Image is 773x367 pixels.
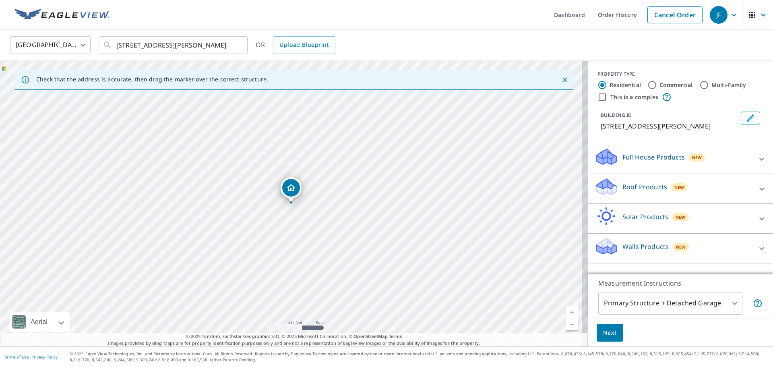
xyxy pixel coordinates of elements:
div: [GEOGRAPHIC_DATA] [10,34,91,56]
p: Walls Products [622,242,669,251]
span: Your report will include the primary structure and a detached garage if one exists. [753,299,763,308]
label: Residential [610,81,641,89]
button: Next [597,324,623,342]
div: PROPERTY TYPE [597,70,763,78]
span: © 2025 TomTom, Earthstar Geographics SIO, © 2025 Microsoft Corporation, © [186,333,402,340]
p: Check that the address is accurate, then drag the marker over the correct structure. [36,76,268,83]
span: New [676,244,686,250]
span: New [674,184,684,191]
div: Roof ProductsNew [594,177,767,200]
p: | [4,355,58,359]
p: BUILDING ID [601,112,632,118]
img: EV Logo [14,9,110,21]
a: Current Level 17, Zoom In [566,306,578,318]
span: Next [603,328,617,338]
label: Commercial [659,81,693,89]
p: © 2025 Eagle View Technologies, Inc. and Pictometry International Corp. All Rights Reserved. Repo... [70,351,769,363]
p: Solar Products [622,212,668,222]
input: Search by address or latitude-longitude [116,34,231,56]
p: Full House Products [622,152,685,162]
label: This is a complex [610,93,659,101]
span: New [676,214,686,220]
p: Measurement Instructions [598,278,763,288]
a: Terms [389,333,402,339]
a: Privacy Policy [31,354,58,360]
button: Edit building 1 [741,112,760,124]
a: Terms of Use [4,354,29,360]
div: Walls ProductsNew [594,237,767,260]
div: OR [256,36,335,54]
a: Cancel Order [647,6,703,23]
p: Roof Products [622,182,667,192]
p: [STREET_ADDRESS][PERSON_NAME] [601,121,738,131]
button: Close [560,75,570,85]
a: OpenStreetMap [353,333,387,339]
a: Current Level 17, Zoom Out [566,318,578,330]
div: Primary Structure + Detached Garage [598,292,742,315]
div: Full House ProductsNew [594,147,767,170]
label: Multi-Family [711,81,746,89]
span: New [692,154,702,161]
div: Solar ProductsNew [594,207,767,230]
a: Upload Blueprint [273,36,335,54]
div: Aerial [10,312,70,332]
div: Dropped pin, building 1, Residential property, 633 Randall Way Matawan, NJ 07747 [281,177,302,202]
span: Upload Blueprint [279,40,329,50]
div: Aerial [28,312,50,332]
div: JF [710,6,728,24]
